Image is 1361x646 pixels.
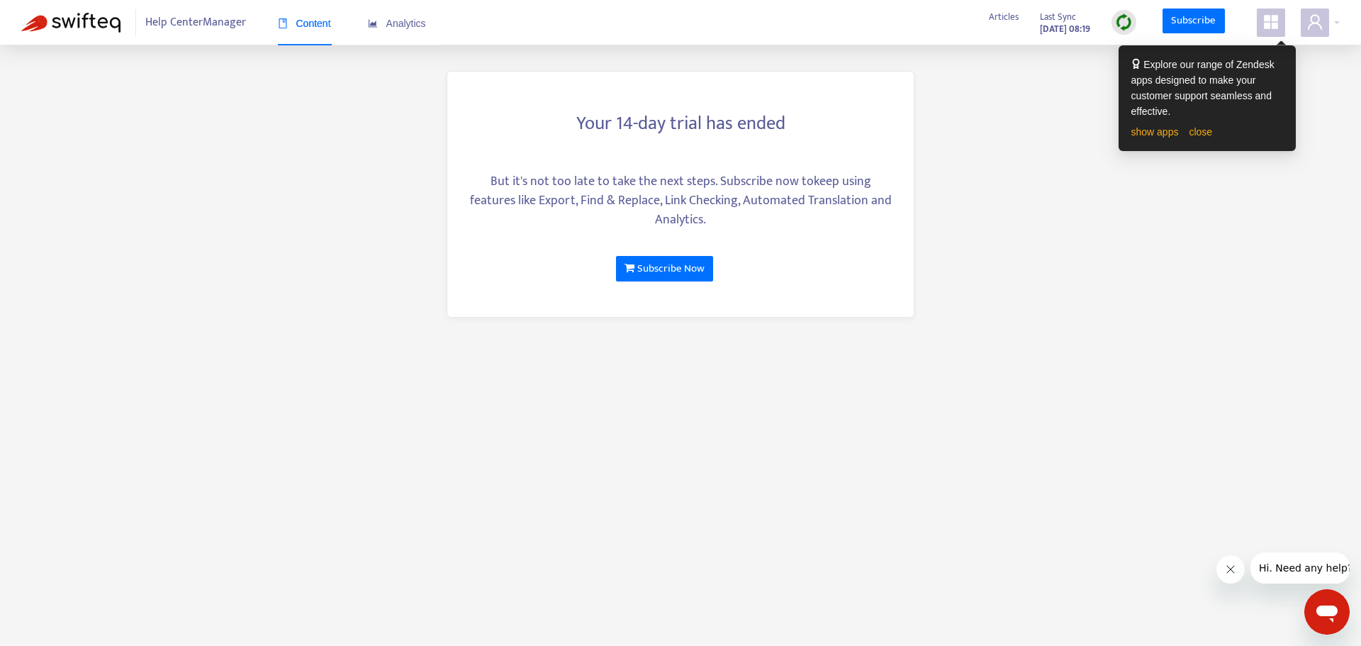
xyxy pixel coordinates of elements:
[1306,13,1323,30] span: user
[1304,589,1350,635] iframe: Button to launch messaging window
[1250,552,1350,584] iframe: Message from company
[1040,21,1090,37] strong: [DATE] 08:19
[1189,126,1212,138] a: close
[368,18,378,28] span: area-chart
[1040,9,1076,25] span: Last Sync
[368,18,426,29] span: Analytics
[989,9,1019,25] span: Articles
[1131,126,1179,138] a: show apps
[469,113,892,135] h3: Your 14-day trial has ended
[9,10,102,21] span: Hi. Need any help?
[1216,555,1245,584] iframe: Close message
[1115,13,1133,31] img: sync.dc5367851b00ba804db3.png
[1262,13,1279,30] span: appstore
[469,172,892,230] div: But it's not too late to take the next steps. Subscribe now to keep using features like Export, F...
[1131,57,1283,119] div: Explore our range of Zendesk apps designed to make your customer support seamless and effective.
[21,13,121,33] img: Swifteq
[145,9,246,36] span: Help Center Manager
[278,18,331,29] span: Content
[616,256,713,282] a: Subscribe Now
[278,18,288,28] span: book
[1163,9,1225,34] a: Subscribe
